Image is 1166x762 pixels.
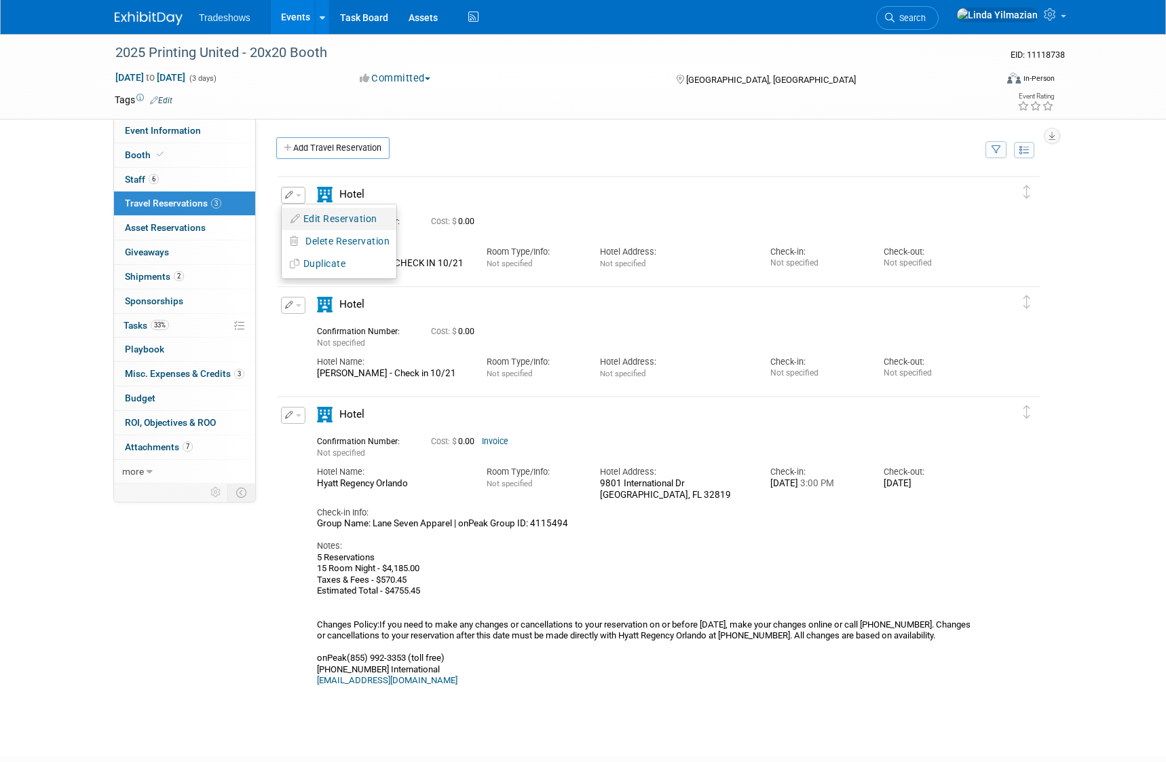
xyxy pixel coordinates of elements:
[282,232,396,251] button: Delete Reservation
[125,368,244,379] span: Misc. Expenses & Credits
[114,411,255,435] a: ROI, Objectives & ROO
[770,246,863,258] div: Check-in:
[431,327,458,336] span: Cost: $
[114,119,255,143] a: Event Information
[317,187,333,202] i: Hotel
[339,298,364,310] span: Hotel
[487,356,580,368] div: Room Type/Info:
[317,407,333,422] i: Hotel
[317,297,333,312] i: Hotel
[211,198,221,208] span: 3
[431,217,458,226] span: Cost: $
[114,460,255,484] a: more
[317,675,457,685] a: [EMAIL_ADDRESS][DOMAIN_NAME]
[204,484,228,501] td: Personalize Event Tab Strip
[317,478,466,490] div: Hyatt Regency Orlando
[317,466,466,478] div: Hotel Name:
[188,74,217,83] span: (3 days)
[149,174,159,184] span: 6
[114,362,255,386] a: Misc. Expenses & Credits3
[487,479,532,488] span: Not specified
[157,151,164,158] i: Booth reservation complete
[770,356,863,368] div: Check-in:
[431,437,458,446] span: Cost: $
[317,368,466,380] div: [PERSON_NAME] - Check in 10/21
[282,209,396,229] button: Edit Reservation
[150,96,172,105] a: Edit
[114,289,255,313] a: Sponsorships
[1023,295,1030,309] i: Click and drag to move item
[125,174,159,185] span: Staff
[1017,93,1054,100] div: Event Rating
[234,369,244,379] span: 3
[956,7,1038,22] img: Linda Yilmazian
[876,6,939,30] a: Search
[305,236,390,247] span: Delete Reservation
[317,540,977,552] div: Notes:
[276,137,390,159] a: Add Travel Reservation
[125,271,184,282] span: Shipments
[600,259,645,268] span: Not specified
[487,246,580,258] div: Room Type/Info:
[114,192,255,215] a: Travel Reservations3
[115,12,183,25] img: ExhibitDay
[1023,185,1030,199] i: Click and drag to move item
[884,356,977,368] div: Check-out:
[600,466,749,478] div: Hotel Address:
[992,146,1001,155] i: Filter by Traveler
[122,466,144,477] span: more
[884,478,977,490] div: [DATE]
[114,314,255,338] a: Tasks33%
[317,518,977,530] div: Group Name: Lane Seven Apparel | onPeak Group ID: 4115494
[151,320,169,330] span: 33%
[798,478,834,488] span: 3:00 PM
[884,466,977,478] div: Check-out:
[915,71,1055,91] div: Event Format
[317,433,411,447] div: Confirmation Number:
[884,246,977,258] div: Check-out:
[114,240,255,264] a: Giveaways
[884,258,977,268] div: Not specified
[317,448,365,458] span: Not specified
[895,13,926,23] span: Search
[317,338,365,348] span: Not specified
[125,393,155,403] span: Budget
[339,188,364,200] span: Hotel
[228,484,256,501] td: Toggle Event Tabs
[1007,73,1021,84] img: Format-Inperson.png
[317,356,466,368] div: Hotel Name:
[183,441,193,452] span: 7
[125,222,206,233] span: Asset Reservations
[339,408,364,420] span: Hotel
[355,71,436,86] button: Committed
[125,417,216,428] span: ROI, Objectives & ROO
[884,368,977,378] div: Not specified
[125,295,183,306] span: Sponsorships
[114,216,255,240] a: Asset Reservations
[114,435,255,459] a: Attachments7
[282,254,396,274] button: Duplicate
[482,437,508,446] a: Invoice
[125,344,164,355] span: Playbook
[1023,405,1030,419] i: Click and drag to move item
[487,466,580,478] div: Room Type/Info:
[125,198,221,208] span: Travel Reservations
[600,246,749,258] div: Hotel Address:
[125,125,201,136] span: Event Information
[487,369,532,378] span: Not specified
[125,441,193,452] span: Attachments
[770,258,863,268] div: Not specified
[114,168,255,192] a: Staff6
[317,552,977,686] div: 5 Reservations 15 Room Night - $4,185.00 Taxes & Fees - $570.45 Estimated Total - $4755.45 Change...
[111,41,975,65] div: 2025 Printing United - 20x20 Booth
[125,247,169,257] span: Giveaways
[317,323,411,337] div: Confirmation Number:
[686,75,856,85] span: [GEOGRAPHIC_DATA], [GEOGRAPHIC_DATA]
[125,149,166,160] span: Booth
[1011,50,1065,60] span: Event ID: 11118738
[431,217,480,226] span: 0.00
[144,72,157,83] span: to
[431,437,480,446] span: 0.00
[317,507,977,519] div: Check-in Info:
[600,369,645,378] span: Not specified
